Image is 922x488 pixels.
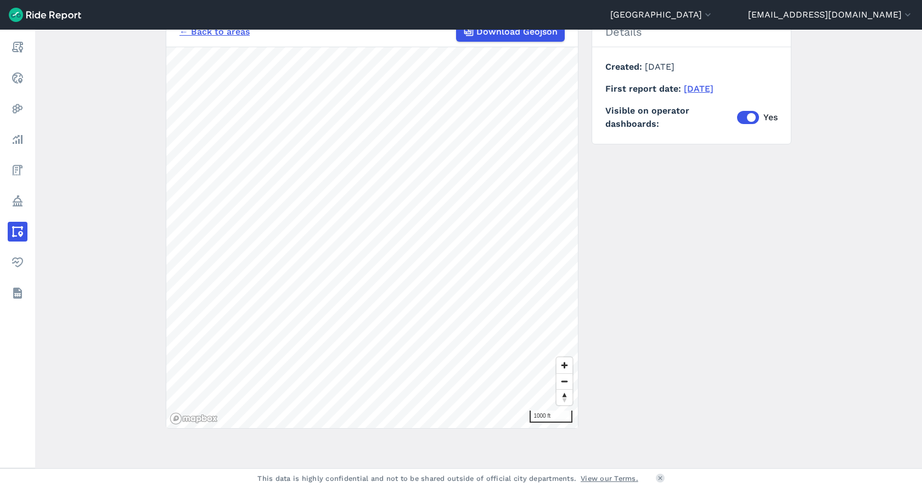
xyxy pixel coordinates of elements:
[456,22,565,42] button: Download Geojson
[8,130,27,149] a: Analyze
[605,83,684,94] span: First report date
[9,8,81,22] img: Ride Report
[684,83,713,94] a: [DATE]
[8,222,27,242] a: Areas
[166,47,578,428] canvas: Map
[476,25,558,38] span: Download Geojson
[605,104,737,131] span: Visible on operator dashboards
[556,389,572,405] button: Reset bearing to north
[748,8,913,21] button: [EMAIL_ADDRESS][DOMAIN_NAME]
[556,357,572,373] button: Zoom in
[179,25,250,38] a: ← Back to areas
[530,411,572,423] div: 1000 ft
[610,8,713,21] button: [GEOGRAPHIC_DATA]
[8,253,27,272] a: Health
[8,160,27,180] a: Fees
[8,37,27,57] a: Report
[645,61,674,72] span: [DATE]
[8,191,27,211] a: Policy
[8,68,27,88] a: Realtime
[556,373,572,389] button: Zoom out
[592,16,791,47] h2: Details
[170,412,218,425] a: Mapbox logo
[8,283,27,303] a: Datasets
[605,61,645,72] span: Created
[581,473,638,484] a: View our Terms.
[8,99,27,119] a: Heatmaps
[737,111,778,124] label: Yes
